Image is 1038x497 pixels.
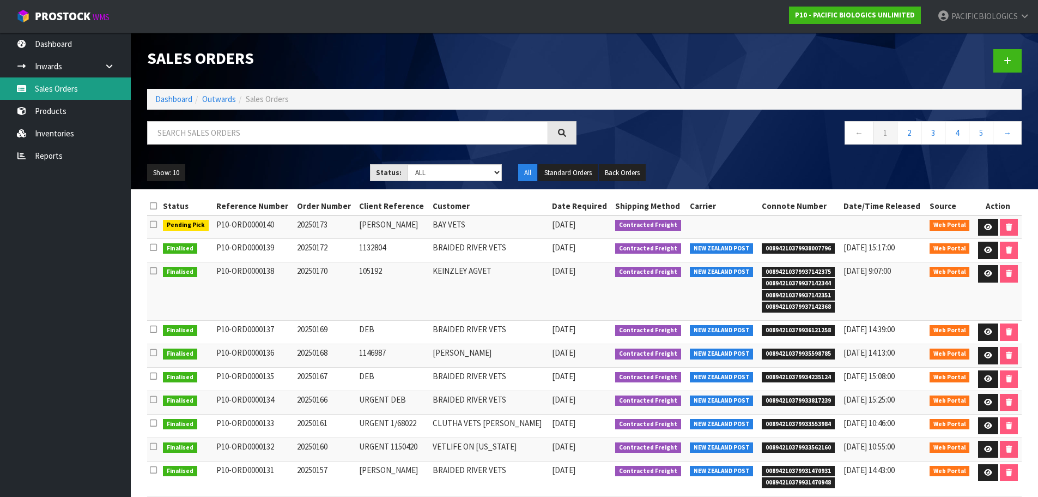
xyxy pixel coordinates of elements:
td: CLUTHA VETS [PERSON_NAME] [430,414,550,438]
strong: P10 - PACIFIC BIOLOGICS UNLIMITED [795,10,915,20]
span: [DATE] 10:55:00 [843,441,895,452]
td: 1132804 [356,239,430,262]
td: P10-ORD0000137 [214,321,294,344]
span: Finalised [163,466,197,477]
td: 20250169 [294,321,356,344]
span: Web Portal [930,396,970,406]
span: NEW ZEALAND POST [690,349,754,360]
span: Web Portal [930,220,970,231]
span: Contracted Freight [615,466,681,477]
td: 20250170 [294,262,356,321]
span: [DATE] [552,242,575,253]
span: Contracted Freight [615,442,681,453]
input: Search sales orders [147,121,548,145]
img: cube-alt.png [16,9,30,23]
td: 20250173 [294,215,356,239]
small: WMS [93,12,110,22]
span: 00894210379937142368 [762,302,835,313]
td: DEB [356,321,430,344]
span: [DATE] [552,219,575,230]
a: → [993,121,1022,145]
span: 00894210379935598785 [762,349,835,360]
span: [DATE] [552,465,575,475]
td: 20250166 [294,391,356,414]
span: [DATE] 10:46:00 [843,418,895,428]
td: BAY VETS [430,215,550,239]
th: Customer [430,197,550,215]
span: [DATE] 14:13:00 [843,348,895,358]
td: [PERSON_NAME] [430,344,550,368]
span: Finalised [163,325,197,336]
span: [DATE] [552,348,575,358]
span: 00894210379933562160 [762,442,835,453]
td: BRAIDED RIVER VETS [430,461,550,496]
span: Web Portal [930,267,970,278]
a: 1 [873,121,897,145]
span: Web Portal [930,243,970,254]
td: P10-ORD0000136 [214,344,294,368]
span: [DATE] [552,266,575,276]
span: Contracted Freight [615,396,681,406]
td: URGENT DEB [356,391,430,414]
th: Date Required [549,197,612,215]
th: Client Reference [356,197,430,215]
h1: Sales Orders [147,49,576,67]
td: P10-ORD0000134 [214,391,294,414]
td: 20250161 [294,414,356,438]
span: [DATE] 15:25:00 [843,394,895,405]
span: Finalised [163,267,197,278]
span: NEW ZEALAND POST [690,243,754,254]
th: Shipping Method [612,197,687,215]
a: Outwards [202,94,236,104]
span: [DATE] 15:17:00 [843,242,895,253]
a: Dashboard [155,94,192,104]
span: PACIFICBIOLOGICS [951,11,1018,21]
td: URGENT 1150420 [356,438,430,461]
td: 20250172 [294,239,356,262]
span: 00894210379937142375 [762,267,835,278]
span: Finalised [163,442,197,453]
span: 00894210379937142351 [762,290,835,301]
span: Web Portal [930,419,970,430]
td: BRAIDED RIVER VETS [430,321,550,344]
span: Web Portal [930,349,970,360]
span: 00894210379933817239 [762,396,835,406]
span: NEW ZEALAND POST [690,466,754,477]
th: Action [974,197,1022,215]
span: Web Portal [930,372,970,383]
strong: Status: [376,168,402,177]
td: 20250168 [294,344,356,368]
span: [DATE] [552,371,575,381]
td: 105192 [356,262,430,321]
span: 00894210379938007796 [762,243,835,254]
td: P10-ORD0000140 [214,215,294,239]
span: ProStock [35,9,90,23]
td: P10-ORD0000132 [214,438,294,461]
td: VETLIFE ON [US_STATE] [430,438,550,461]
span: 00894210379933553984 [762,419,835,430]
button: All [518,164,537,182]
span: Contracted Freight [615,267,681,278]
a: 2 [897,121,921,145]
a: 4 [945,121,969,145]
th: Reference Number [214,197,294,215]
span: Sales Orders [246,94,289,104]
span: Contracted Freight [615,325,681,336]
a: 3 [921,121,945,145]
td: 20250157 [294,461,356,496]
span: [DATE] 15:08:00 [843,371,895,381]
span: Finalised [163,419,197,430]
td: BRAIDED RIVER VETS [430,368,550,391]
td: P10-ORD0000138 [214,262,294,321]
td: BRAIDED RIVER VETS [430,239,550,262]
span: NEW ZEALAND POST [690,267,754,278]
span: [DATE] 14:43:00 [843,465,895,475]
td: P10-ORD0000139 [214,239,294,262]
span: Finalised [163,372,197,383]
nav: Page navigation [593,121,1022,148]
th: Carrier [687,197,759,215]
td: BRAIDED RIVER VETS [430,391,550,414]
td: 20250160 [294,438,356,461]
span: Contracted Freight [615,243,681,254]
span: 00894210379931470948 [762,477,835,488]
